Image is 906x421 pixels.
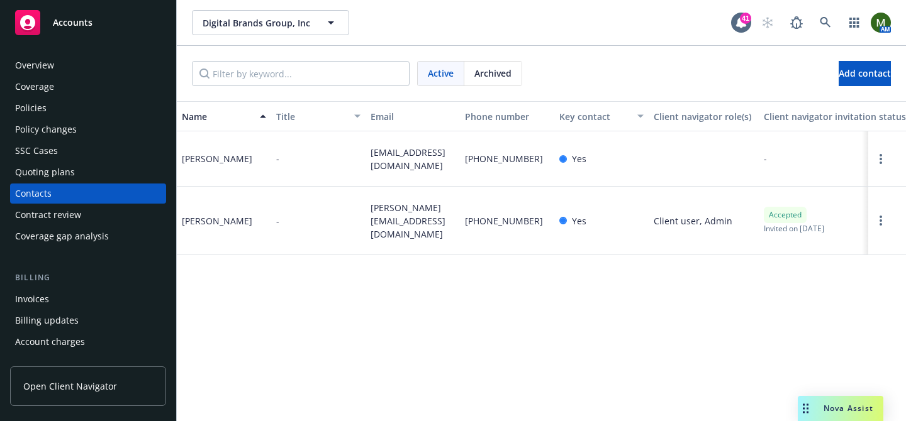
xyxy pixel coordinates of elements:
a: Contacts [10,183,166,204]
button: Nova Assist [798,396,883,421]
img: photo [871,13,891,33]
button: Name [177,101,271,131]
div: Account charges [15,332,85,352]
div: Drag to move [798,396,814,421]
div: Coverage [15,77,54,97]
div: Policy changes [15,119,77,139]
span: Digital Brands Group, Inc [203,16,311,30]
a: Invoices [10,289,166,309]
div: Invoices [15,289,49,309]
div: Phone number [465,110,549,123]
div: Overview [15,55,54,75]
div: 41 [740,13,751,24]
a: Start snowing [755,10,780,35]
span: - [276,152,279,165]
div: Coverage gap analysis [15,226,109,246]
span: Yes [572,214,586,227]
div: Name [182,110,252,123]
a: Quoting plans [10,162,166,182]
a: Accounts [10,5,166,40]
a: Open options [873,151,888,167]
span: [PHONE_NUMBER] [465,214,543,227]
div: Contacts [15,183,52,204]
span: [PERSON_NAME][EMAIL_ADDRESS][DOMAIN_NAME] [371,201,455,241]
a: Installment plans [10,353,166,373]
button: Add contact [839,61,891,86]
div: Policies [15,98,47,118]
span: Yes [572,152,586,165]
div: Billing updates [15,310,79,331]
button: Email [366,101,460,131]
button: Digital Brands Group, Inc [192,10,349,35]
div: SSC Cases [15,141,58,161]
div: Client navigator role(s) [654,110,754,123]
span: Invited on [DATE] [764,223,824,234]
span: Accounts [53,18,92,28]
span: Open Client Navigator [23,380,117,393]
div: Billing [10,271,166,284]
a: Contract review [10,205,166,225]
a: Policy changes [10,119,166,139]
span: Client user, Admin [654,214,732,227]
div: Contract review [15,205,81,225]
button: Key contact [554,101,649,131]
div: Quoting plans [15,162,75,182]
span: Active [428,67,454,80]
a: SSC Cases [10,141,166,161]
a: Billing updates [10,310,166,331]
span: - [276,214,279,227]
a: Switch app [842,10,867,35]
button: Title [271,101,366,131]
button: Phone number [460,101,554,131]
a: Report a Bug [784,10,809,35]
a: Policies [10,98,166,118]
a: Account charges [10,332,166,352]
div: Title [276,110,347,123]
div: Email [371,110,455,123]
a: Overview [10,55,166,75]
a: Search [813,10,838,35]
button: Client navigator role(s) [649,101,759,131]
span: - [764,152,767,165]
span: Add contact [839,67,891,79]
div: Key contact [559,110,630,123]
div: [PERSON_NAME] [182,214,252,227]
span: [PHONE_NUMBER] [465,152,543,165]
div: [PERSON_NAME] [182,152,252,165]
span: Nova Assist [824,403,873,413]
input: Filter by keyword... [192,61,410,86]
a: Open options [873,213,888,228]
a: Coverage [10,77,166,97]
div: Installment plans [15,353,89,373]
span: Accepted [769,209,802,221]
span: [EMAIL_ADDRESS][DOMAIN_NAME] [371,146,455,172]
span: Archived [474,67,512,80]
a: Coverage gap analysis [10,226,166,246]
